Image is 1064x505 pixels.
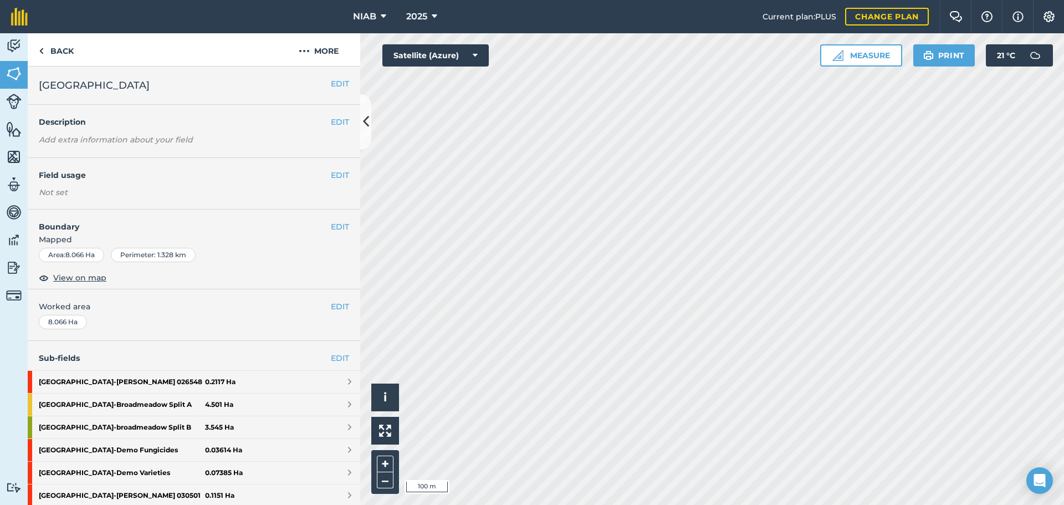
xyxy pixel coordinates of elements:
strong: 0.1151 Ha [205,491,234,500]
span: 2025 [406,10,427,23]
strong: 3.545 Ha [205,423,234,432]
button: + [377,456,393,472]
img: svg+xml;base64,PD94bWwgdmVyc2lvbj0iMS4wIiBlbmNvZGluZz0idXRmLTgiPz4KPCEtLSBHZW5lcmF0b3I6IEFkb2JlIE... [6,94,22,109]
strong: [GEOGRAPHIC_DATA] - Broadmeadow Split A [39,394,205,416]
a: [GEOGRAPHIC_DATA]-[PERSON_NAME] 0265480.2117 Ha [28,371,360,393]
button: EDIT [331,300,349,313]
img: A question mark icon [980,11,994,22]
img: svg+xml;base64,PD94bWwgdmVyc2lvbj0iMS4wIiBlbmNvZGluZz0idXRmLTgiPz4KPCEtLSBHZW5lcmF0b3I6IEFkb2JlIE... [6,288,22,303]
div: Perimeter : 1.328 km [111,248,196,262]
span: Mapped [28,233,360,246]
img: svg+xml;base64,PHN2ZyB4bWxucz0iaHR0cDovL3d3dy53My5vcmcvMjAwMC9zdmciIHdpZHRoPSI1NiIgaGVpZ2h0PSI2MC... [6,121,22,137]
img: svg+xml;base64,PHN2ZyB4bWxucz0iaHR0cDovL3d3dy53My5vcmcvMjAwMC9zdmciIHdpZHRoPSIxOSIgaGVpZ2h0PSIyNC... [923,49,934,62]
button: Measure [820,44,902,67]
strong: 0.07385 Ha [205,468,243,477]
button: EDIT [331,169,349,181]
strong: [GEOGRAPHIC_DATA] - [PERSON_NAME] 026548 [39,371,205,393]
a: [GEOGRAPHIC_DATA]-Demo Varieties0.07385 Ha [28,462,360,484]
button: i [371,384,399,411]
button: Satellite (Azure) [382,44,489,67]
span: [GEOGRAPHIC_DATA] [39,78,150,93]
button: EDIT [331,221,349,233]
img: Ruler icon [832,50,843,61]
span: View on map [53,272,106,284]
a: [GEOGRAPHIC_DATA]-Demo Fungicides0.03614 Ha [28,439,360,461]
button: EDIT [331,78,349,90]
strong: 0.2117 Ha [205,378,236,386]
h4: Boundary [28,210,331,233]
span: Current plan : PLUS [763,11,836,23]
img: svg+xml;base64,PD94bWwgdmVyc2lvbj0iMS4wIiBlbmNvZGluZz0idXRmLTgiPz4KPCEtLSBHZW5lcmF0b3I6IEFkb2JlIE... [1024,44,1046,67]
span: i [383,390,387,404]
button: – [377,472,393,488]
a: [GEOGRAPHIC_DATA]-Broadmeadow Split A4.501 Ha [28,394,360,416]
h4: Description [39,116,349,128]
img: svg+xml;base64,PHN2ZyB4bWxucz0iaHR0cDovL3d3dy53My5vcmcvMjAwMC9zdmciIHdpZHRoPSIyMCIgaGVpZ2h0PSIyNC... [299,44,310,58]
img: Four arrows, one pointing top left, one top right, one bottom right and the last bottom left [379,425,391,437]
a: [GEOGRAPHIC_DATA]-broadmeadow Split B3.545 Ha [28,416,360,438]
div: 8.066 Ha [39,315,87,329]
button: More [277,33,360,66]
strong: [GEOGRAPHIC_DATA] - Demo Fungicides [39,439,205,461]
button: EDIT [331,116,349,128]
img: svg+xml;base64,PD94bWwgdmVyc2lvbj0iMS4wIiBlbmNvZGluZz0idXRmLTgiPz4KPCEtLSBHZW5lcmF0b3I6IEFkb2JlIE... [6,176,22,193]
img: fieldmargin Logo [11,8,28,25]
a: Change plan [845,8,929,25]
img: svg+xml;base64,PHN2ZyB4bWxucz0iaHR0cDovL3d3dy53My5vcmcvMjAwMC9zdmciIHdpZHRoPSI5IiBoZWlnaHQ9IjI0Ii... [39,44,44,58]
img: svg+xml;base64,PHN2ZyB4bWxucz0iaHR0cDovL3d3dy53My5vcmcvMjAwMC9zdmciIHdpZHRoPSIxNyIgaGVpZ2h0PSIxNy... [1012,10,1024,23]
img: svg+xml;base64,PD94bWwgdmVyc2lvbj0iMS4wIiBlbmNvZGluZz0idXRmLTgiPz4KPCEtLSBHZW5lcmF0b3I6IEFkb2JlIE... [6,232,22,248]
img: svg+xml;base64,PD94bWwgdmVyc2lvbj0iMS4wIiBlbmNvZGluZz0idXRmLTgiPz4KPCEtLSBHZW5lcmF0b3I6IEFkb2JlIE... [6,482,22,493]
img: svg+xml;base64,PHN2ZyB4bWxucz0iaHR0cDovL3d3dy53My5vcmcvMjAwMC9zdmciIHdpZHRoPSI1NiIgaGVpZ2h0PSI2MC... [6,65,22,82]
a: EDIT [331,352,349,364]
div: Not set [39,187,349,198]
div: Area : 8.066 Ha [39,248,104,262]
span: NIAB [353,10,376,23]
button: View on map [39,271,106,284]
img: svg+xml;base64,PHN2ZyB4bWxucz0iaHR0cDovL3d3dy53My5vcmcvMjAwMC9zdmciIHdpZHRoPSIxOCIgaGVpZ2h0PSIyNC... [39,271,49,284]
strong: [GEOGRAPHIC_DATA] - broadmeadow Split B [39,416,205,438]
span: Worked area [39,300,349,313]
strong: [GEOGRAPHIC_DATA] - Demo Varieties [39,462,205,484]
button: 21 °C [986,44,1053,67]
button: Print [913,44,975,67]
img: svg+xml;base64,PD94bWwgdmVyc2lvbj0iMS4wIiBlbmNvZGluZz0idXRmLTgiPz4KPCEtLSBHZW5lcmF0b3I6IEFkb2JlIE... [6,38,22,54]
em: Add extra information about your field [39,135,193,145]
img: A cog icon [1042,11,1056,22]
span: 21 ° C [997,44,1015,67]
img: Two speech bubbles overlapping with the left bubble in the forefront [949,11,963,22]
div: Open Intercom Messenger [1026,467,1053,494]
a: Back [28,33,85,66]
img: svg+xml;base64,PD94bWwgdmVyc2lvbj0iMS4wIiBlbmNvZGluZz0idXRmLTgiPz4KPCEtLSBHZW5lcmF0b3I6IEFkb2JlIE... [6,204,22,221]
strong: 4.501 Ha [205,400,233,409]
img: svg+xml;base64,PD94bWwgdmVyc2lvbj0iMS4wIiBlbmNvZGluZz0idXRmLTgiPz4KPCEtLSBHZW5lcmF0b3I6IEFkb2JlIE... [6,259,22,276]
h4: Sub-fields [28,352,360,364]
img: svg+xml;base64,PHN2ZyB4bWxucz0iaHR0cDovL3d3dy53My5vcmcvMjAwMC9zdmciIHdpZHRoPSI1NiIgaGVpZ2h0PSI2MC... [6,149,22,165]
strong: 0.03614 Ha [205,446,242,455]
h4: Field usage [39,169,331,181]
